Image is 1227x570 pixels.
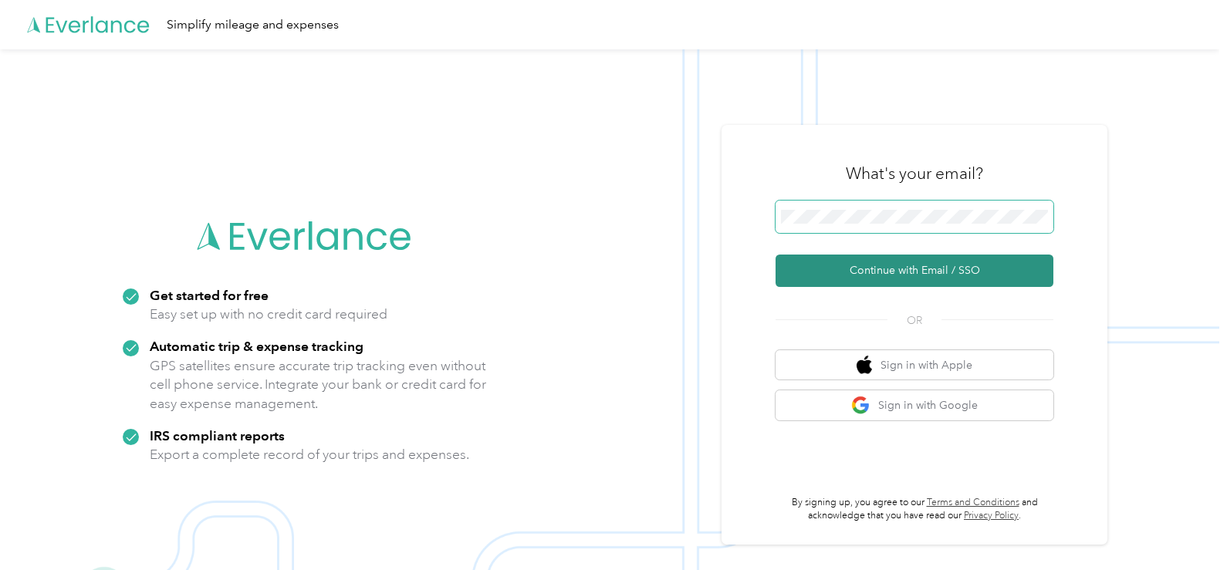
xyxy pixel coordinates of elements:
[776,496,1053,523] p: By signing up, you agree to our and acknowledge that you have read our .
[167,15,339,35] div: Simplify mileage and expenses
[776,390,1053,420] button: google logoSign in with Google
[150,338,363,354] strong: Automatic trip & expense tracking
[927,497,1019,508] a: Terms and Conditions
[150,445,469,464] p: Export a complete record of your trips and expenses.
[857,356,872,375] img: apple logo
[846,163,983,184] h3: What's your email?
[150,427,285,444] strong: IRS compliant reports
[776,255,1053,287] button: Continue with Email / SSO
[150,287,269,303] strong: Get started for free
[150,305,387,324] p: Easy set up with no credit card required
[851,396,870,415] img: google logo
[964,510,1019,521] a: Privacy Policy
[150,356,487,413] p: GPS satellites ensure accurate trip tracking even without cell phone service. Integrate your bank...
[776,350,1053,380] button: apple logoSign in with Apple
[887,312,941,329] span: OR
